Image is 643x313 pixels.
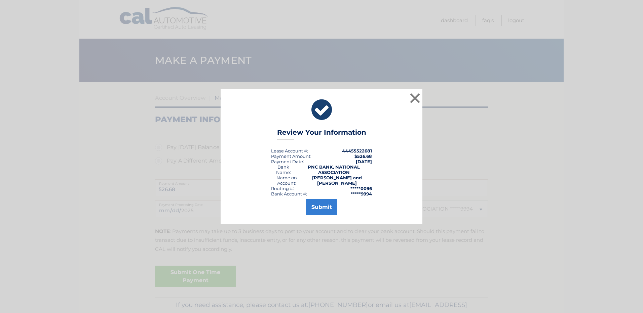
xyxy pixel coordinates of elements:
div: Name on Account: [271,175,302,186]
button: Submit [306,199,337,215]
span: $526.68 [354,153,372,159]
div: : [271,159,304,164]
span: Payment Date [271,159,303,164]
div: Lease Account #: [271,148,308,153]
strong: [PERSON_NAME] and [PERSON_NAME] [312,175,362,186]
div: Bank Account #: [271,191,307,196]
div: Bank Name: [271,164,296,175]
div: Routing #: [271,186,294,191]
h3: Review Your Information [277,128,366,140]
strong: PNC BANK, NATIONAL ASSOCIATION [308,164,360,175]
span: [DATE] [356,159,372,164]
strong: 44455522681 [342,148,372,153]
button: × [408,91,422,105]
div: Payment Amount: [271,153,311,159]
